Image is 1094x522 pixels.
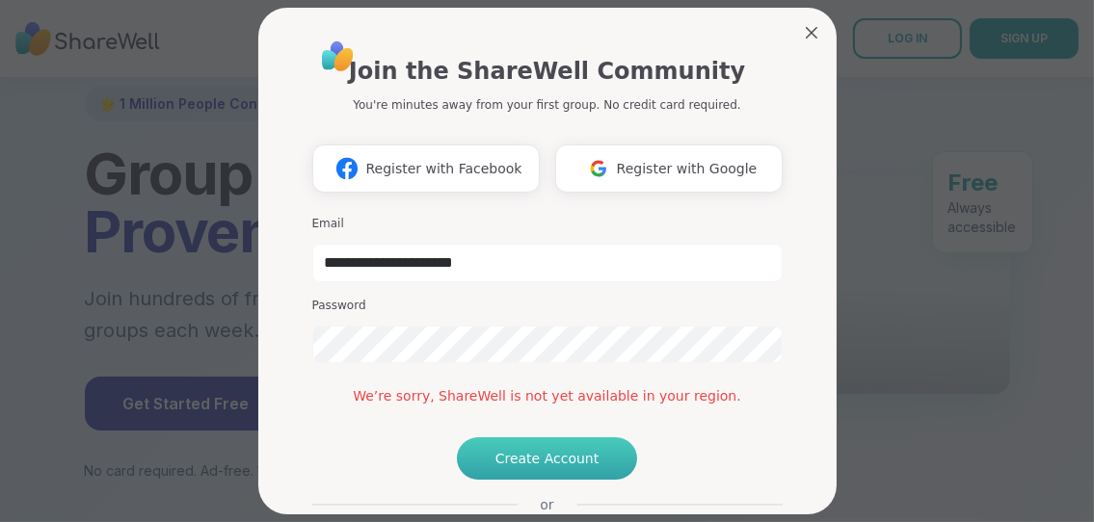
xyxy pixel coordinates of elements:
span: or [517,495,576,514]
img: ShareWell Logo [316,35,360,78]
button: Register with Google [555,144,783,193]
button: Register with Facebook [312,144,540,193]
p: You're minutes away from your first group. No credit card required. [353,96,740,114]
span: Create Account [495,449,600,468]
img: ShareWell Logomark [329,150,365,186]
div: We’re sorry, ShareWell is not yet available in your region. [312,386,783,406]
h3: Email [312,216,783,232]
span: Register with Facebook [365,159,521,179]
img: ShareWell Logomark [580,150,617,186]
h1: Join the ShareWell Community [349,54,745,89]
span: Register with Google [617,159,758,179]
button: Create Account [457,437,638,480]
h3: Password [312,298,783,314]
